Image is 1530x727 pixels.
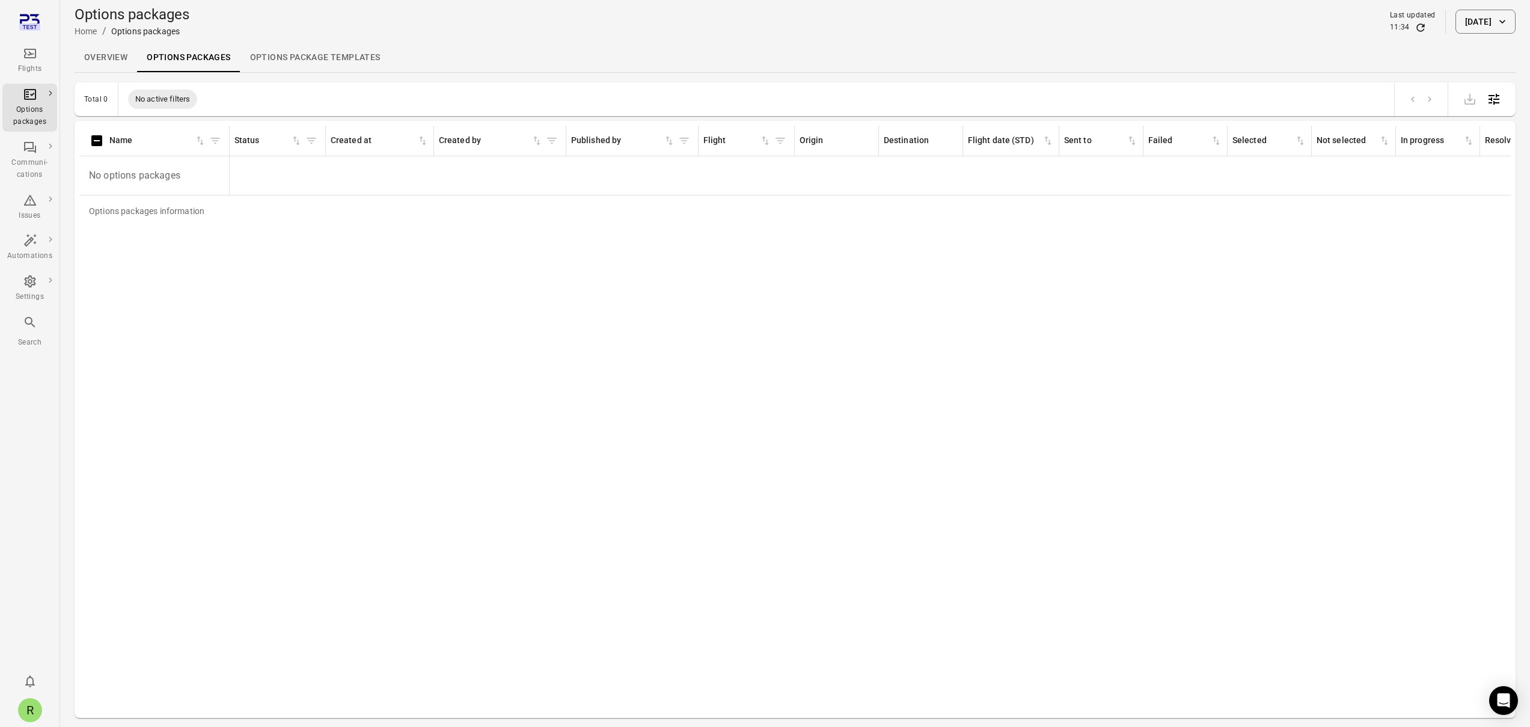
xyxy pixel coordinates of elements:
[109,134,206,147] span: Name
[543,132,561,150] button: Filter by created by
[75,5,189,24] h1: Options packages
[109,134,194,147] div: Name
[1232,134,1306,147] div: Sort by selected to in ascending order
[571,134,663,147] div: Published by
[7,63,52,75] div: Flights
[1232,134,1294,147] div: Selected
[75,24,189,38] nav: Breadcrumbs
[2,271,57,307] a: Settings
[1148,134,1222,147] div: Sort by failed in ascending order
[7,157,52,181] div: Communi-cations
[1317,134,1391,147] div: Sort by not selected in ascending order
[2,84,57,132] a: Options packages
[13,693,47,727] button: Rachel
[1458,93,1482,104] span: Please make a selection to export
[331,134,417,147] div: Created at
[1401,134,1463,147] div: In progress
[703,134,771,147] div: Sort by flight date (STD) in ascending order
[7,210,52,222] div: Issues
[1064,134,1138,147] div: Sort by sent to in ascending order
[1148,134,1222,147] span: Failed
[128,93,198,105] span: No active filters
[703,134,759,147] div: Flight
[968,134,1054,147] div: Sort by flight date (STD) in ascending order
[439,134,543,147] div: Sort by created by in ascending order
[571,134,675,147] div: Sort by published by in ascending order
[1482,87,1506,111] button: Open table configuration
[79,195,214,227] div: Options packages information
[1232,134,1306,147] span: Selected
[206,132,224,150] button: Filter by name
[771,132,789,150] button: Filter by flight
[439,134,543,147] span: Created by
[7,337,52,349] div: Search
[18,669,42,693] button: Notifications
[7,250,52,262] div: Automations
[884,134,958,147] div: Destination
[75,43,137,72] a: Overview
[331,134,429,147] div: Sort by created at in ascending order
[968,134,1042,147] div: Flight date (STD)
[18,698,42,722] div: R
[675,132,693,150] button: Filter by published by
[137,43,240,72] a: Options packages
[7,104,52,128] div: Options packages
[1455,10,1516,34] button: [DATE]
[240,43,390,72] a: Options package Templates
[75,43,1516,72] div: Local navigation
[1415,22,1427,34] button: Refresh data
[571,134,675,147] span: Published by
[234,134,290,147] div: Status
[968,134,1054,147] span: Flight date (STD)
[2,137,57,185] a: Communi-cations
[109,134,206,147] div: Sort by name in ascending order
[1489,686,1518,715] div: Open Intercom Messenger
[111,25,180,37] div: Options packages
[1317,134,1391,147] span: Not selected
[234,134,302,147] span: Status
[1401,134,1475,147] div: Sort by in progress in ascending order
[1401,134,1475,147] span: In progress
[84,95,108,103] div: Total 0
[2,189,57,225] a: Issues
[1404,91,1438,107] nav: pagination navigation
[703,134,771,147] span: Flight
[84,159,224,192] p: No options packages
[1064,134,1126,147] div: Sent to
[1148,134,1210,147] div: Failed
[234,134,302,147] div: Sort by status in ascending order
[302,132,320,150] button: Filter by status
[2,43,57,79] a: Flights
[800,134,874,147] div: Origin
[2,311,57,352] button: Search
[2,230,57,266] a: Automations
[439,134,531,147] div: Created by
[75,26,97,36] a: Home
[102,24,106,38] li: /
[331,134,429,147] span: Created at
[7,291,52,303] div: Settings
[1390,10,1436,22] div: Last updated
[1064,134,1138,147] span: Sent to
[1390,22,1410,34] div: 11:34
[1317,134,1379,147] div: Not selected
